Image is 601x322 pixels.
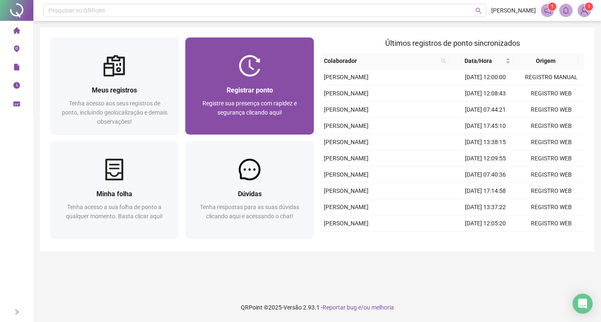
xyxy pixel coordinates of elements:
[518,232,584,248] td: REGISTRO WEB
[491,6,536,15] span: [PERSON_NAME]
[518,199,584,215] td: REGISTRO WEB
[548,2,556,11] sup: 1
[518,134,584,150] td: REGISTRO WEB
[13,60,20,77] span: file
[185,141,314,238] a: DúvidasTenha respostas para as suas dúvidas clicando aqui e acessando o chat!
[200,204,299,220] span: Tenha respostas para as suas dúvidas clicando aqui e acessando o chat!
[324,204,369,210] span: [PERSON_NAME]
[66,204,163,220] span: Tenha acesso a sua folha de ponto a qualquer momento. Basta clicar aqui!
[573,294,593,314] div: Open Intercom Messenger
[452,85,518,102] td: [DATE] 12:08:43
[324,171,369,178] span: [PERSON_NAME]
[518,183,584,199] td: REGISTRO WEB
[475,7,482,14] span: search
[33,293,601,322] footer: QRPoint © 2025 - 2.93.1 -
[50,37,179,135] a: Meus registrosTenha acesso aos seus registros de ponto, incluindo geolocalização e demais observa...
[324,74,369,80] span: [PERSON_NAME]
[514,53,578,69] th: Origem
[544,7,551,14] span: notification
[13,97,20,113] span: schedule
[551,4,554,10] span: 1
[324,106,369,113] span: [PERSON_NAME]
[452,232,518,248] td: [DATE] 07:38:47
[452,183,518,199] td: [DATE] 17:14:58
[13,78,20,95] span: clock-circle
[518,118,584,134] td: REGISTRO WEB
[518,167,584,183] td: REGISTRO WEB
[50,141,179,238] a: Minha folhaTenha acesso a sua folha de ponto a qualquer momento. Basta clicar aqui!
[449,53,514,69] th: Data/Hora
[452,215,518,232] td: [DATE] 12:05:20
[453,56,504,65] span: Data/Hora
[452,167,518,183] td: [DATE] 07:40:36
[518,102,584,118] td: REGISTRO WEB
[324,155,369,162] span: [PERSON_NAME]
[324,139,369,145] span: [PERSON_NAME]
[227,86,273,94] span: Registrar ponto
[588,4,591,10] span: 1
[238,190,262,198] span: Dúvidas
[518,150,584,167] td: REGISTRO WEB
[562,7,570,14] span: bell
[452,199,518,215] td: [DATE] 13:37:22
[518,85,584,102] td: REGISTRO WEB
[13,42,20,58] span: environment
[62,100,167,125] span: Tenha acesso aos seus registros de ponto, incluindo geolocalização e demais observações!
[452,69,518,85] td: [DATE] 12:00:00
[13,23,20,40] span: home
[452,118,518,134] td: [DATE] 17:45:10
[441,58,446,63] span: search
[324,220,369,227] span: [PERSON_NAME]
[578,4,591,17] img: 89100
[439,55,448,67] span: search
[518,69,584,85] td: REGISTRO MANUAL
[452,134,518,150] td: [DATE] 13:38:15
[324,122,369,129] span: [PERSON_NAME]
[518,215,584,232] td: REGISTRO WEB
[324,187,369,194] span: [PERSON_NAME]
[585,2,593,11] sup: Atualize o seu contato no menu Meus Dados
[14,309,20,315] span: right
[452,102,518,118] td: [DATE] 07:44:21
[202,100,297,116] span: Registre sua presença com rapidez e segurança clicando aqui!
[324,90,369,97] span: [PERSON_NAME]
[385,39,520,47] span: Últimos registros de ponto sincronizados
[92,86,137,94] span: Meus registros
[452,150,518,167] td: [DATE] 12:09:55
[185,37,314,135] a: Registrar pontoRegistre sua presença com rapidez e segurança clicando aqui!
[324,56,438,65] span: Colaborador
[96,190,132,198] span: Minha folha
[283,304,302,311] span: Versão
[323,304,394,311] span: Reportar bug e/ou melhoria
